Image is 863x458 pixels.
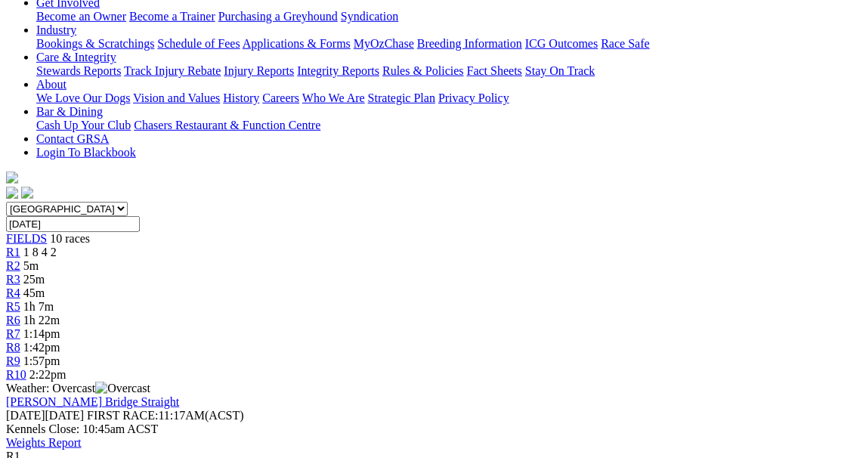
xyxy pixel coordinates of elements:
a: R10 [6,368,26,381]
a: Stay On Track [525,64,595,77]
a: R8 [6,341,20,354]
a: Login To Blackbook [36,146,136,159]
a: Become a Trainer [129,10,215,23]
div: Bar & Dining [36,119,857,132]
img: facebook.svg [6,187,18,199]
span: 1h 22m [23,314,60,326]
span: [DATE] [6,409,84,422]
a: Industry [36,23,76,36]
a: Schedule of Fees [157,37,240,50]
a: Bar & Dining [36,105,103,118]
a: Contact GRSA [36,132,109,145]
a: Breeding Information [417,37,522,50]
span: [DATE] [6,409,45,422]
a: FIELDS [6,232,47,245]
span: FIRST RACE: [87,409,158,422]
div: Care & Integrity [36,64,857,78]
a: Become an Owner [36,10,126,23]
span: 1:14pm [23,327,60,340]
img: logo-grsa-white.png [6,172,18,184]
a: Chasers Restaurant & Function Centre [134,119,320,132]
div: Get Involved [36,10,857,23]
a: Stewards Reports [36,64,121,77]
a: ICG Outcomes [525,37,598,50]
a: Fact Sheets [467,64,522,77]
a: Applications & Forms [243,37,351,50]
a: Rules & Policies [382,64,464,77]
a: Purchasing a Greyhound [218,10,338,23]
span: 1 8 4 2 [23,246,57,258]
span: 1h 7m [23,300,54,313]
a: Syndication [341,10,398,23]
a: [PERSON_NAME] Bridge Straight [6,395,179,408]
input: Select date [6,216,140,232]
a: R7 [6,327,20,340]
a: R5 [6,300,20,313]
a: Privacy Policy [438,91,509,104]
a: R4 [6,286,20,299]
a: Careers [262,91,299,104]
a: R3 [6,273,20,286]
span: 5m [23,259,39,272]
span: 1:57pm [23,354,60,367]
a: Who We Are [302,91,365,104]
a: We Love Our Dogs [36,91,130,104]
a: Race Safe [601,37,649,50]
a: MyOzChase [354,37,414,50]
span: 10 races [50,232,90,245]
a: About [36,78,67,91]
a: Strategic Plan [368,91,435,104]
span: 45m [23,286,45,299]
a: Injury Reports [224,64,294,77]
span: 25m [23,273,45,286]
a: Integrity Reports [297,64,379,77]
span: 11:17AM(ACST) [87,409,244,422]
a: Track Injury Rebate [124,64,221,77]
div: Kennels Close: 10:45am ACST [6,422,857,436]
img: Overcast [95,382,150,395]
a: R6 [6,314,20,326]
a: R2 [6,259,20,272]
a: History [223,91,259,104]
a: R1 [6,246,20,258]
span: 1:42pm [23,341,60,354]
div: Industry [36,37,857,51]
span: Weather: Overcast [6,382,150,395]
a: Bookings & Scratchings [36,37,154,50]
a: Cash Up Your Club [36,119,131,132]
span: 2:22pm [29,368,67,381]
div: About [36,91,857,105]
a: R9 [6,354,20,367]
a: Care & Integrity [36,51,116,63]
img: twitter.svg [21,187,33,199]
a: Vision and Values [133,91,220,104]
a: Weights Report [6,436,82,449]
